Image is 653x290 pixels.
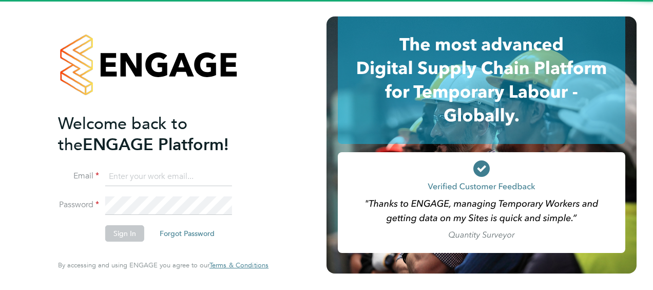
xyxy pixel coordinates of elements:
button: Sign In [105,225,144,242]
span: By accessing and using ENGAGE you agree to our [58,261,268,269]
span: Welcome back to the [58,114,187,155]
h2: ENGAGE Platform! [58,113,258,155]
a: Terms & Conditions [209,261,268,269]
button: Forgot Password [151,225,223,242]
input: Enter your work email... [105,168,232,186]
label: Email [58,171,99,182]
span: Terms & Conditions [209,261,268,269]
label: Password [58,200,99,210]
